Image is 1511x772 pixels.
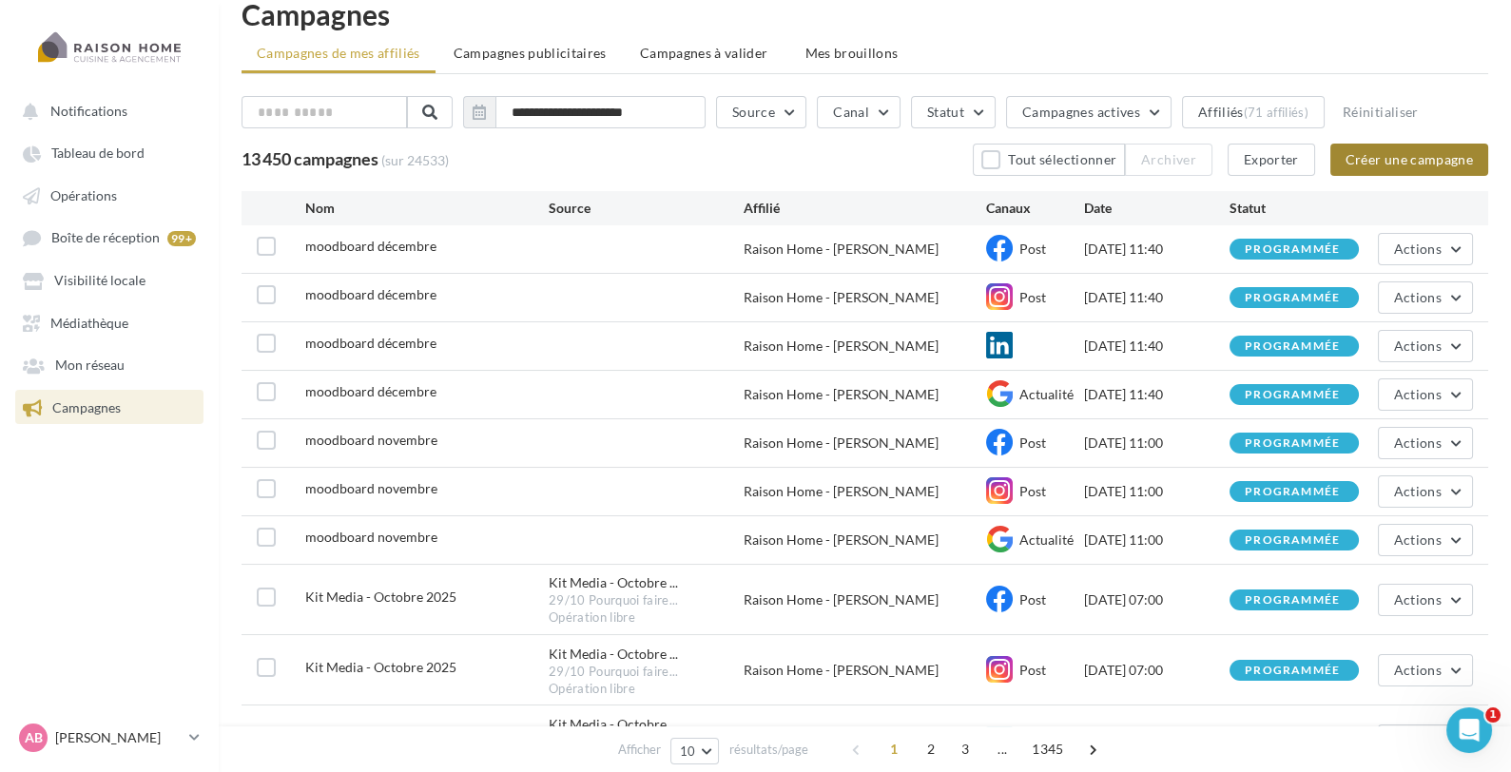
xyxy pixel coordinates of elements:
[1084,590,1230,609] div: [DATE] 07:00
[1125,144,1212,176] button: Archiver
[50,315,128,331] span: Médiathèque
[1084,337,1230,356] div: [DATE] 11:40
[1019,289,1046,305] span: Post
[1019,662,1046,678] span: Post
[50,103,127,119] span: Notifications
[1485,707,1501,723] span: 1
[804,45,898,61] span: Mes brouillons
[305,286,436,302] span: moodboard décembre
[1378,281,1473,314] button: Actions
[1394,483,1442,499] span: Actions
[15,720,203,756] a: AB [PERSON_NAME]
[50,187,117,203] span: Opérations
[305,335,436,351] span: moodboard décembre
[1245,486,1340,498] div: programmée
[54,273,145,289] span: Visibilité locale
[1019,531,1074,548] span: Actualité
[1394,338,1442,354] span: Actions
[1084,482,1230,501] div: [DATE] 11:00
[744,661,987,680] div: Raison Home - [PERSON_NAME]
[1378,524,1473,556] button: Actions
[1019,483,1046,499] span: Post
[11,262,207,297] a: Visibilité locale
[1245,665,1340,677] div: programmée
[1446,707,1492,753] iframe: Intercom live chat
[679,743,695,759] span: 10
[1019,241,1046,257] span: Post
[52,399,121,415] span: Campagnes
[305,659,456,675] span: Kit Media - Octobre 2025
[1084,385,1230,404] div: [DATE] 11:40
[11,93,200,127] button: Notifications
[305,432,437,448] span: moodboard novembre
[549,664,678,681] span: 29/10 Pourquoi faire...
[1335,101,1426,124] button: Réinitialiser
[1245,534,1340,547] div: programmée
[305,529,437,545] span: moodboard novembre
[1228,144,1315,176] button: Exporter
[744,434,987,453] div: Raison Home - [PERSON_NAME]
[305,199,549,218] div: Nom
[617,741,660,759] span: Afficher
[1394,662,1442,678] span: Actions
[744,531,987,550] div: Raison Home - [PERSON_NAME]
[549,199,744,218] div: Source
[1182,96,1325,128] button: Affiliés(71 affiliés)
[1378,378,1473,411] button: Actions
[11,135,207,169] a: Tableau de bord
[51,230,160,246] span: Boîte de réception
[1022,104,1140,120] span: Campagnes actives
[640,44,768,63] span: Campagnes à valider
[167,231,196,246] div: 99+
[305,238,436,254] span: moodboard décembre
[1245,292,1340,304] div: programmée
[729,741,808,759] span: résultats/page
[55,728,182,747] p: [PERSON_NAME]
[55,357,125,374] span: Mon réseau
[381,152,449,168] span: (sur 24533)
[242,148,378,169] span: 13 450 campagnes
[1245,437,1340,450] div: programmée
[950,734,980,764] span: 3
[51,145,145,162] span: Tableau de bord
[744,385,987,404] div: Raison Home - [PERSON_NAME]
[1378,584,1473,616] button: Actions
[1378,427,1473,459] button: Actions
[549,681,744,698] div: Opération libre
[11,305,207,339] a: Médiathèque
[744,288,987,307] div: Raison Home - [PERSON_NAME]
[1394,386,1442,402] span: Actions
[916,734,946,764] span: 2
[1245,340,1340,353] div: programmée
[744,240,987,259] div: Raison Home - [PERSON_NAME]
[305,383,436,399] span: moodboard décembre
[1394,531,1442,548] span: Actions
[25,728,43,747] span: AB
[744,337,987,356] div: Raison Home - [PERSON_NAME]
[1019,386,1074,402] span: Actualité
[1084,661,1230,680] div: [DATE] 07:00
[1378,233,1473,265] button: Actions
[744,590,987,609] div: Raison Home - [PERSON_NAME]
[670,738,719,764] button: 10
[1330,144,1488,176] button: Créer une campagne
[454,45,607,61] span: Campagnes publicitaires
[1084,531,1230,550] div: [DATE] 11:00
[549,592,678,609] span: 29/10 Pourquoi faire...
[1378,654,1473,686] button: Actions
[305,589,456,605] span: Kit Media - Octobre 2025
[1394,241,1442,257] span: Actions
[1378,475,1473,508] button: Actions
[1019,591,1046,608] span: Post
[879,734,909,764] span: 1
[987,734,1017,764] span: ...
[1084,434,1230,453] div: [DATE] 11:00
[1244,105,1308,120] div: (71 affiliés)
[744,482,987,501] div: Raison Home - [PERSON_NAME]
[817,96,901,128] button: Canal
[1245,594,1340,607] div: programmée
[549,609,744,627] div: Opération libre
[1084,199,1230,218] div: Date
[11,220,207,255] a: Boîte de réception 99+
[549,715,678,734] span: Kit Media - Octobre ...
